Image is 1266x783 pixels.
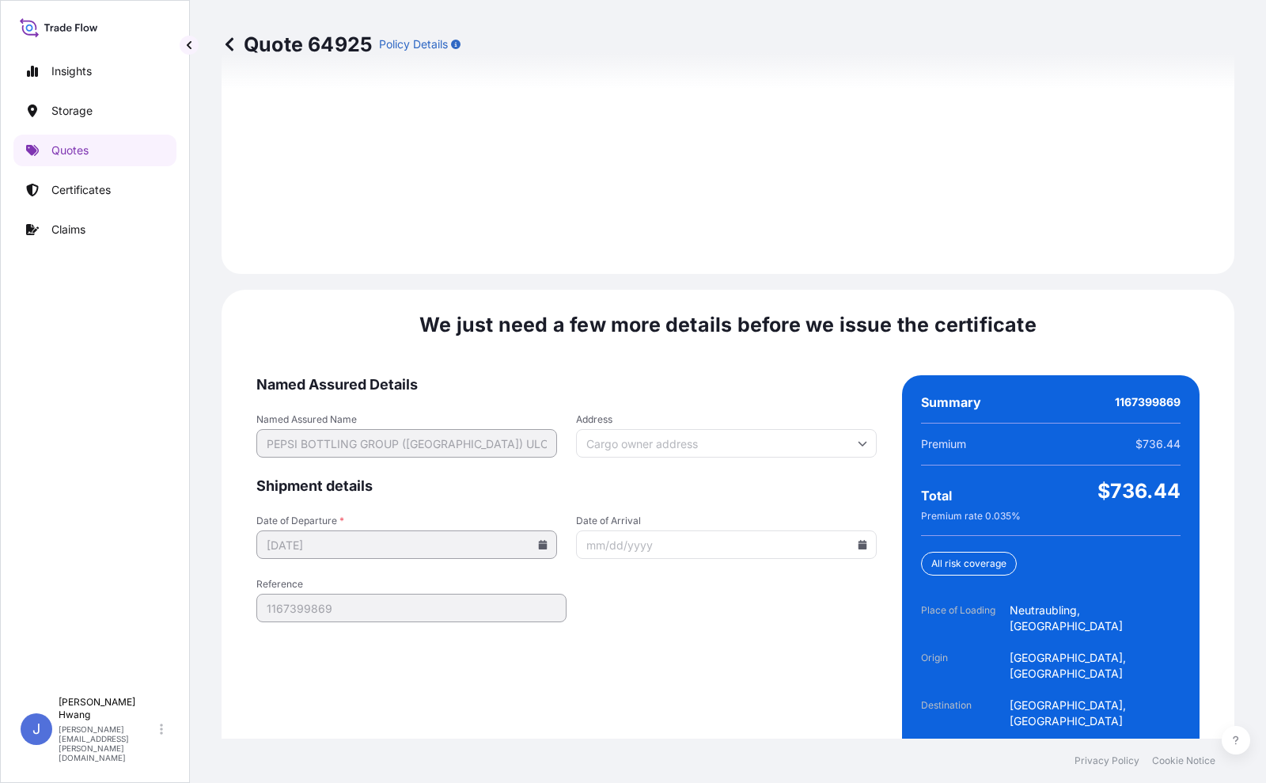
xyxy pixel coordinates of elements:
input: mm/dd/yyyy [576,530,877,559]
p: Certificates [51,182,111,198]
a: Claims [13,214,176,245]
span: [GEOGRAPHIC_DATA], [GEOGRAPHIC_DATA] [1010,650,1181,682]
span: Premium rate 0.035 % [921,510,1021,523]
span: Summary [921,394,981,410]
a: Certificates [13,174,176,206]
span: Shipment details [256,477,877,496]
a: Storage [13,95,176,127]
p: [PERSON_NAME][EMAIL_ADDRESS][PERSON_NAME][DOMAIN_NAME] [59,724,157,762]
span: J [32,721,40,737]
span: Date of Departure [256,515,557,527]
span: Reference [256,578,567,591]
span: Named Assured Details [256,375,877,394]
input: Your internal reference [256,594,567,622]
span: [GEOGRAPHIC_DATA], [GEOGRAPHIC_DATA] [1010,697,1181,729]
p: Insights [51,63,92,79]
a: Privacy Policy [1075,754,1139,767]
p: [PERSON_NAME] Hwang [59,696,157,721]
a: Insights [13,55,176,87]
span: 1167399869 [1115,394,1181,410]
span: Origin [921,650,1010,682]
p: Quote 64925 [222,32,373,57]
span: Total [921,488,952,504]
span: $736.44 [1135,436,1181,452]
span: Date of Arrival [576,515,877,527]
div: All risk coverage [921,552,1017,576]
span: Address [576,413,877,426]
span: Premium [921,436,966,452]
span: Neutraubling, [GEOGRAPHIC_DATA] [1010,602,1181,634]
a: Cookie Notice [1152,754,1215,767]
p: Policy Details [379,36,448,52]
span: We just need a few more details before we issue the certificate [419,312,1037,337]
p: Quotes [51,143,89,158]
span: Place of Loading [921,602,1010,634]
span: Named Assured Name [256,413,557,426]
input: Cargo owner address [576,429,877,458]
span: $736.44 [1097,478,1181,504]
a: Quotes [13,135,176,166]
span: Destination [921,697,1010,729]
p: Claims [51,222,85,238]
p: Storage [51,103,93,119]
input: mm/dd/yyyy [256,530,557,559]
